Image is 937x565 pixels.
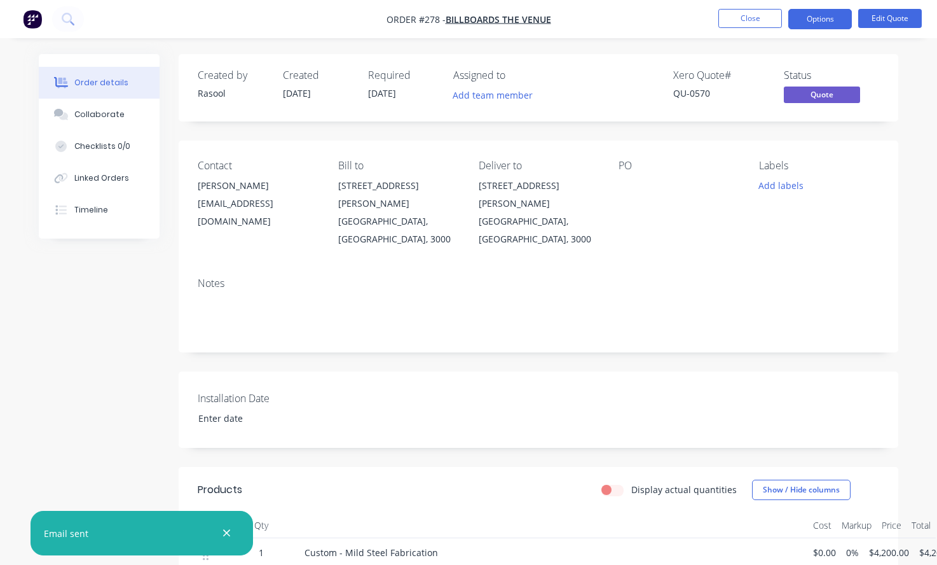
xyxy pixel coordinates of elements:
span: [DATE] [283,87,311,99]
div: Total [906,513,936,538]
div: Timeline [74,204,108,216]
button: Checklists 0/0 [39,130,160,162]
button: Add labels [752,177,810,194]
input: Enter date [189,409,348,428]
div: Email sent [44,527,88,540]
div: Markup [837,513,877,538]
span: $0.00 [813,546,836,559]
div: [PERSON_NAME][EMAIL_ADDRESS][DOMAIN_NAME] [198,177,318,230]
span: Quote [784,87,860,102]
div: Qty [223,513,299,538]
div: [STREET_ADDRESS][PERSON_NAME] [338,177,458,213]
img: Factory [23,10,42,29]
button: Collaborate [39,99,160,130]
div: [STREET_ADDRESS][PERSON_NAME] [479,177,599,213]
span: $4,200.00 [869,546,909,559]
div: Assigned to [453,69,580,81]
div: [STREET_ADDRESS][PERSON_NAME][GEOGRAPHIC_DATA], [GEOGRAPHIC_DATA], 3000 [479,177,599,248]
label: Display actual quantities [631,483,737,496]
div: Status [784,69,879,81]
div: [STREET_ADDRESS][PERSON_NAME][GEOGRAPHIC_DATA], [GEOGRAPHIC_DATA], 3000 [338,177,458,248]
div: [PERSON_NAME] [198,177,318,195]
button: Edit Quote [858,9,922,28]
div: Collaborate [74,109,125,120]
div: QU-0570 [673,87,769,100]
div: Deliver to [479,160,599,172]
button: Options [788,9,852,29]
div: [GEOGRAPHIC_DATA], [GEOGRAPHIC_DATA], 3000 [479,213,599,248]
div: Contact [198,160,318,172]
span: 0% [846,546,859,559]
div: [EMAIL_ADDRESS][DOMAIN_NAME] [198,195,318,230]
div: Bill to [338,160,458,172]
button: Add team member [446,87,540,104]
div: [GEOGRAPHIC_DATA], [GEOGRAPHIC_DATA], 3000 [338,213,458,248]
div: Cost [808,513,837,538]
div: Linked Orders [74,172,129,184]
div: Created [283,69,353,81]
a: BILLBOARDS THE VENUE [446,13,551,25]
div: Created by [198,69,268,81]
div: Rasool [198,87,268,100]
button: Show / Hide columns [752,480,851,500]
div: Required [368,69,438,81]
label: Installation Date [198,391,357,406]
div: Notes [198,277,879,289]
div: Order details [74,77,128,88]
div: Checklists 0/0 [74,141,130,152]
button: Add team member [453,87,540,104]
button: Order details [39,67,160,99]
button: Linked Orders [39,162,160,194]
button: Timeline [39,194,160,226]
button: Close [718,9,782,28]
span: 1 [259,546,264,559]
div: Xero Quote # [673,69,769,81]
span: Custom - Mild Steel Fabrication [304,547,438,559]
div: Labels [759,160,879,172]
div: Price [877,513,906,538]
span: Order #278 - [386,13,446,25]
div: Products [198,482,242,498]
span: [DATE] [368,87,396,99]
div: PO [619,160,739,172]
